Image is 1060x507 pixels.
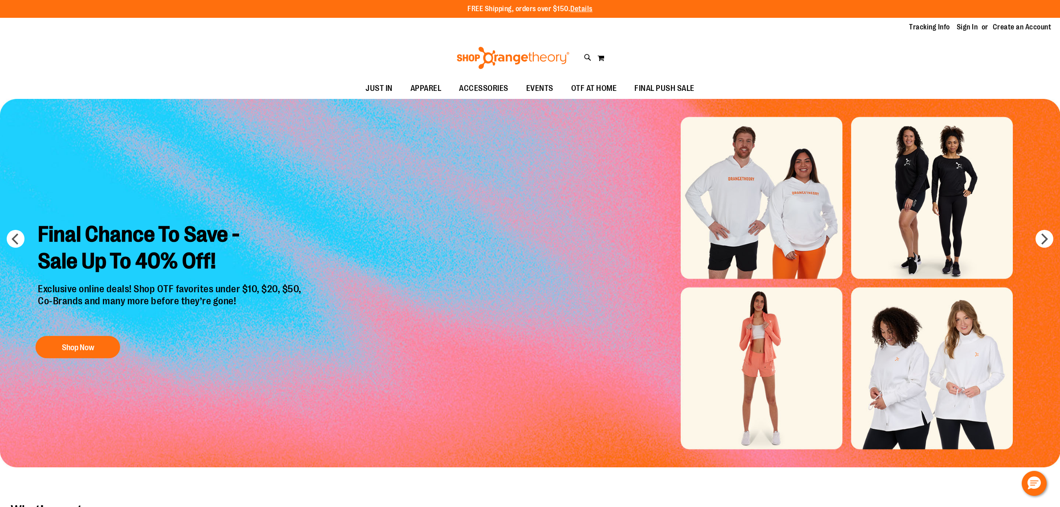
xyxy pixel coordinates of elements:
p: FREE Shipping, orders over $150. [467,4,593,14]
button: prev [7,230,24,248]
a: Create an Account [993,22,1052,32]
span: FINAL PUSH SALE [634,78,694,98]
span: JUST IN [366,78,393,98]
span: EVENTS [526,78,553,98]
p: Exclusive online deals! Shop OTF favorites under $10, $20, $50, Co-Brands and many more before th... [31,284,310,327]
a: Final Chance To Save -Sale Up To 40% Off! Exclusive online deals! Shop OTF favorites under $10, $... [31,215,310,363]
span: ACCESSORIES [459,78,508,98]
a: FINAL PUSH SALE [625,78,703,99]
span: APPAREL [410,78,442,98]
a: Details [570,5,593,13]
a: Sign In [957,22,978,32]
a: ACCESSORIES [450,78,517,99]
span: OTF AT HOME [571,78,617,98]
img: Shop Orangetheory [455,47,571,69]
a: JUST IN [357,78,402,99]
button: Shop Now [36,336,120,358]
button: Hello, have a question? Let’s chat. [1022,471,1047,496]
h2: Final Chance To Save - Sale Up To 40% Off! [31,215,310,284]
a: Tracking Info [909,22,950,32]
button: next [1036,230,1053,248]
a: OTF AT HOME [562,78,626,99]
a: APPAREL [402,78,451,99]
a: EVENTS [517,78,562,99]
